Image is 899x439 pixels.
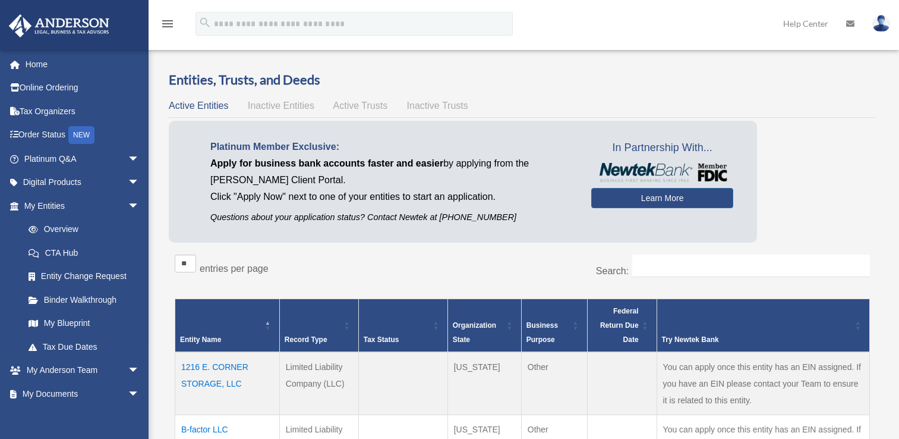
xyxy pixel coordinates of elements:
[175,299,280,352] th: Entity Name: Activate to invert sorting
[210,158,443,168] span: Apply for business bank accounts faster and easier
[8,359,157,382] a: My Anderson Teamarrow_drop_down
[279,299,358,352] th: Record Type: Activate to sort
[248,101,314,111] span: Inactive Entities
[210,155,573,189] p: by applying from the [PERSON_NAME] Client Portal.
[8,147,157,171] a: Platinum Q&Aarrow_drop_down
[200,264,269,274] label: entries per page
[17,265,152,289] a: Entity Change Request
[128,194,152,218] span: arrow_drop_down
[180,335,221,344] span: Entity Name
[662,333,851,347] div: Try Newtek Bank
[68,126,94,144] div: NEW
[8,123,157,148] a: Order StatusNEW
[591,188,733,208] a: Learn More
[8,171,157,195] a: Digital Productsarrow_drop_down
[5,14,113,37] img: Anderson Advisors Platinum Portal
[285,335,327,344] span: Record Type
[175,352,280,415] td: 1216 E. CORNER STORAGE, LLC
[447,299,521,352] th: Organization State: Activate to sort
[17,288,152,312] a: Binder Walkthrough
[198,16,212,29] i: search
[521,299,587,352] th: Business Purpose: Activate to sort
[657,352,869,415] td: You can apply once this entity has an EIN assigned. If you have an EIN please contact your Team t...
[8,99,157,123] a: Tax Organizers
[128,359,152,383] span: arrow_drop_down
[210,139,573,155] p: Platinum Member Exclusive:
[210,210,573,225] p: Questions about your application status? Contact Newtek at [PHONE_NUMBER]
[587,299,657,352] th: Federal Return Due Date: Activate to sort
[597,163,727,182] img: NewtekBankLogoSM.png
[596,266,629,276] label: Search:
[453,321,496,344] span: Organization State
[17,241,152,265] a: CTA Hub
[160,21,175,31] a: menu
[8,382,157,406] a: My Documentsarrow_drop_down
[591,139,733,158] span: In Partnership With...
[521,352,587,415] td: Other
[160,17,175,31] i: menu
[526,321,558,344] span: Business Purpose
[128,171,152,195] span: arrow_drop_down
[17,312,152,335] a: My Blueprint
[17,218,146,242] a: Overview
[8,52,157,76] a: Home
[8,76,157,100] a: Online Ordering
[169,71,876,89] h3: Entities, Trusts, and Deeds
[17,335,152,359] a: Tax Due Dates
[872,15,890,32] img: User Pic
[169,101,228,111] span: Active Entities
[279,352,358,415] td: Limited Liability Company (LLC)
[358,299,447,352] th: Tax Status: Activate to sort
[128,382,152,406] span: arrow_drop_down
[8,194,152,218] a: My Entitiesarrow_drop_down
[364,335,399,344] span: Tax Status
[210,189,573,205] p: Click "Apply Now" next to one of your entities to start an application.
[128,147,152,171] span: arrow_drop_down
[407,101,468,111] span: Inactive Trusts
[333,101,388,111] span: Active Trusts
[447,352,521,415] td: [US_STATE]
[600,307,639,344] span: Federal Return Due Date
[657,299,869,352] th: Try Newtek Bank : Activate to sort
